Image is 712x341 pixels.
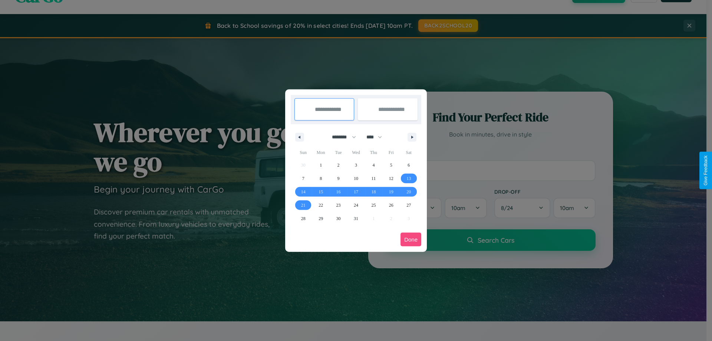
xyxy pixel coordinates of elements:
[389,199,393,212] span: 26
[319,199,323,212] span: 22
[372,158,375,172] span: 4
[390,158,392,172] span: 5
[365,158,382,172] button: 4
[365,172,382,185] button: 11
[347,172,365,185] button: 10
[354,199,358,212] span: 24
[330,185,347,199] button: 16
[347,199,365,212] button: 24
[382,185,400,199] button: 19
[347,147,365,158] span: Wed
[347,185,365,199] button: 17
[400,233,421,246] button: Done
[301,199,306,212] span: 21
[400,185,418,199] button: 20
[406,199,411,212] span: 27
[400,172,418,185] button: 13
[354,172,358,185] span: 10
[382,199,400,212] button: 26
[406,172,411,185] span: 13
[382,172,400,185] button: 12
[301,185,306,199] span: 14
[294,212,312,225] button: 28
[703,155,708,186] div: Give Feedback
[312,172,329,185] button: 8
[354,212,358,225] span: 31
[302,172,304,185] span: 7
[389,172,393,185] span: 12
[382,158,400,172] button: 5
[371,199,376,212] span: 25
[294,147,312,158] span: Sun
[408,158,410,172] span: 6
[336,199,341,212] span: 23
[365,185,382,199] button: 18
[312,199,329,212] button: 22
[320,158,322,172] span: 1
[312,147,329,158] span: Mon
[354,185,358,199] span: 17
[355,158,357,172] span: 3
[389,185,393,199] span: 19
[294,172,312,185] button: 7
[301,212,306,225] span: 28
[330,147,347,158] span: Tue
[294,185,312,199] button: 14
[312,212,329,225] button: 29
[347,212,365,225] button: 31
[337,158,340,172] span: 2
[336,185,341,199] span: 16
[382,147,400,158] span: Fri
[400,199,418,212] button: 27
[400,147,418,158] span: Sat
[365,199,382,212] button: 25
[312,158,329,172] button: 1
[337,172,340,185] span: 9
[330,172,347,185] button: 9
[320,172,322,185] span: 8
[336,212,341,225] span: 30
[319,185,323,199] span: 15
[365,147,382,158] span: Thu
[371,185,376,199] span: 18
[406,185,411,199] span: 20
[400,158,418,172] button: 6
[330,158,347,172] button: 2
[294,199,312,212] button: 21
[330,199,347,212] button: 23
[312,185,329,199] button: 15
[347,158,365,172] button: 3
[372,172,376,185] span: 11
[319,212,323,225] span: 29
[330,212,347,225] button: 30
